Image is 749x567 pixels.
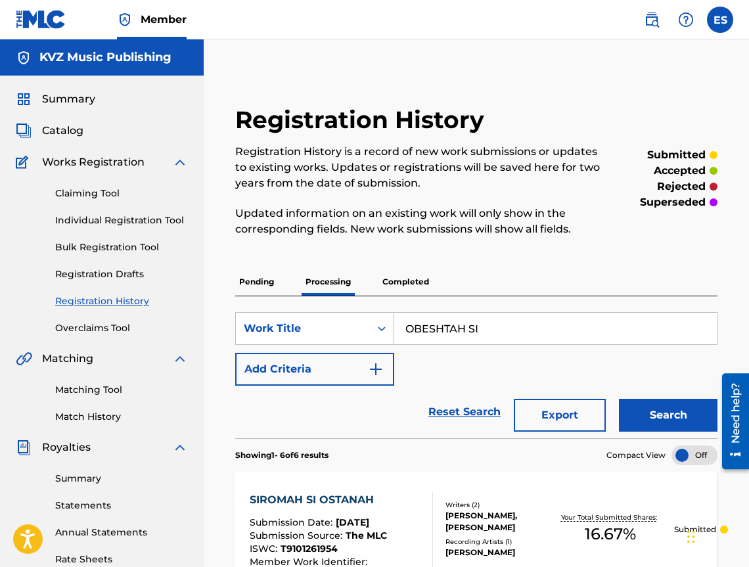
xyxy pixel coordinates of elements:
[445,537,547,547] div: Recording Artists ( 1 )
[16,440,32,455] img: Royalties
[281,543,338,555] span: T9101261954
[172,351,188,367] img: expand
[644,12,660,28] img: search
[244,321,362,336] div: Work Title
[55,187,188,200] a: Claiming Tool
[445,510,547,533] div: [PERSON_NAME], [PERSON_NAME]
[235,312,717,438] form: Search Form
[250,492,387,508] div: SIROMAH SI OSTANAH
[235,105,491,135] h2: Registration History
[235,449,329,461] p: Showing 1 - 6 of 6 results
[422,397,507,426] a: Reset Search
[678,12,694,28] img: help
[172,154,188,170] img: expand
[42,440,91,455] span: Royalties
[16,10,66,29] img: MLC Logo
[445,547,547,558] div: [PERSON_NAME]
[55,553,188,566] a: Rate Sheets
[55,472,188,486] a: Summary
[42,91,95,107] span: Summary
[561,512,660,522] p: Your Total Submitted Shares:
[55,214,188,227] a: Individual Registration Tool
[683,504,749,567] iframe: Chat Widget
[55,383,188,397] a: Matching Tool
[585,522,636,546] span: 16.67 %
[16,123,83,139] a: CatalogCatalog
[346,530,387,541] span: The MLC
[647,147,706,163] p: submitted
[55,410,188,424] a: Match History
[368,361,384,377] img: 9d2ae6d4665cec9f34b9.svg
[16,91,95,107] a: SummarySummary
[172,440,188,455] img: expand
[235,268,278,296] p: Pending
[619,399,717,432] button: Search
[55,321,188,335] a: Overclaims Tool
[712,369,749,474] iframe: Resource Center
[674,524,716,535] p: Submitted
[55,240,188,254] a: Bulk Registration Tool
[687,517,695,556] div: Плъзни
[250,530,346,541] span: Submission Source :
[673,7,699,33] div: Help
[42,123,83,139] span: Catalog
[16,351,32,367] img: Matching
[445,500,547,510] div: Writers ( 2 )
[235,206,606,237] p: Updated information on an existing work will only show in the corresponding fields. New work subm...
[16,154,33,170] img: Works Registration
[39,50,171,65] h5: KVZ Music Publishing
[640,194,706,210] p: superseded
[302,268,355,296] p: Processing
[707,7,733,33] div: User Menu
[235,144,606,191] p: Registration History is a record of new work submissions or updates to existing works. Updates or...
[55,267,188,281] a: Registration Drafts
[16,50,32,66] img: Accounts
[639,7,665,33] a: Public Search
[42,154,145,170] span: Works Registration
[55,294,188,308] a: Registration History
[250,543,281,555] span: ISWC :
[55,526,188,539] a: Annual Statements
[235,353,394,386] button: Add Criteria
[336,516,369,528] span: [DATE]
[378,268,433,296] p: Completed
[141,12,187,27] span: Member
[117,12,133,28] img: Top Rightsholder
[657,179,706,194] p: rejected
[683,504,749,567] div: Джаджи за чат
[654,163,706,179] p: accepted
[42,351,93,367] span: Matching
[606,449,666,461] span: Compact View
[250,516,336,528] span: Submission Date :
[16,123,32,139] img: Catalog
[16,91,32,107] img: Summary
[55,499,188,512] a: Statements
[514,399,606,432] button: Export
